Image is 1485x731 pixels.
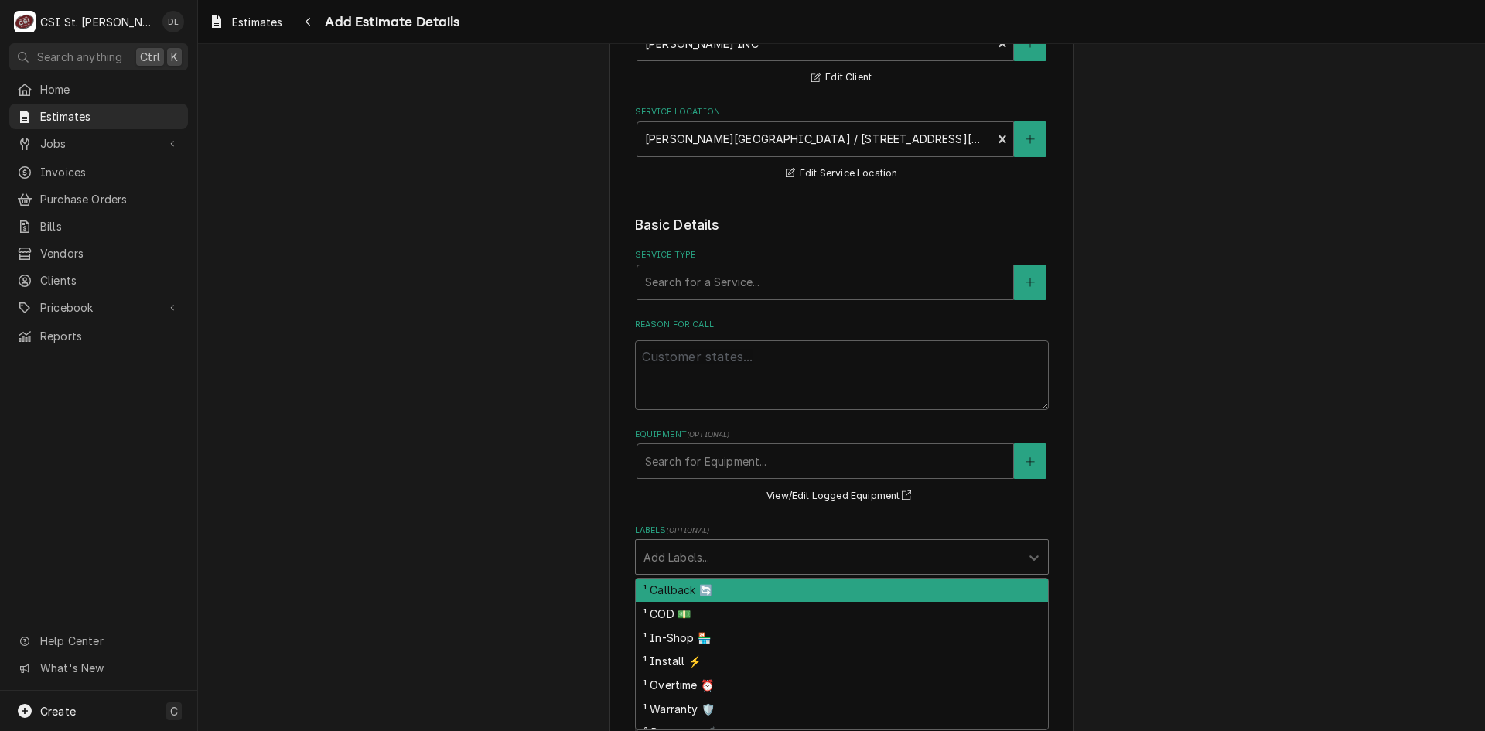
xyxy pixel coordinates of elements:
div: CSI St. Louis's Avatar [14,11,36,32]
span: Estimates [40,108,180,125]
button: Navigate back [295,9,320,34]
a: Home [9,77,188,102]
svg: Create New Equipment [1026,456,1035,467]
a: Bills [9,213,188,239]
label: Service Type [635,249,1049,261]
label: Service Location [635,106,1049,118]
span: Search anything [37,49,122,65]
span: Add Estimate Details [320,12,459,32]
svg: Create New Location [1026,134,1035,145]
span: Clients [40,272,180,289]
span: Home [40,81,180,97]
span: ( optional ) [666,526,709,535]
div: Reason For Call [635,319,1049,409]
a: Go to Help Center [9,628,188,654]
button: Create New Service [1014,265,1046,300]
button: View/Edit Logged Equipment [764,487,919,506]
span: Jobs [40,135,157,152]
button: Edit Service Location [783,164,900,183]
span: Pricebook [40,299,157,316]
a: Estimates [9,104,188,129]
div: David Lindsey's Avatar [162,11,184,32]
div: ¹ In-Shop 🏪 [636,626,1048,650]
div: CSI St. [PERSON_NAME] [40,14,154,30]
label: Reason For Call [635,319,1049,331]
div: Service Type [635,249,1049,299]
div: Labels [635,524,1049,575]
span: K [171,49,178,65]
a: Go to Pricebook [9,295,188,320]
span: Purchase Orders [40,191,180,207]
div: ¹ Overtime ⏰ [636,673,1048,697]
a: Vendors [9,241,188,266]
button: Create New Equipment [1014,443,1046,479]
a: Invoices [9,159,188,185]
div: ¹ COD 💵 [636,602,1048,626]
div: C [14,11,36,32]
div: Client [635,11,1049,87]
span: Help Center [40,633,179,649]
span: Reports [40,328,180,344]
a: Go to What's New [9,655,188,681]
span: What's New [40,660,179,676]
span: Bills [40,218,180,234]
div: DL [162,11,184,32]
svg: Create New Service [1026,277,1035,288]
div: ¹ Warranty 🛡️ [636,697,1048,721]
button: Edit Client [809,68,874,87]
label: Labels [635,524,1049,537]
a: Go to Jobs [9,131,188,156]
span: Ctrl [140,49,160,65]
span: Vendors [40,245,180,261]
span: ( optional ) [687,430,730,439]
span: Estimates [232,14,282,30]
span: C [170,703,178,719]
a: Clients [9,268,188,293]
span: Create [40,705,76,718]
a: Estimates [203,9,288,35]
legend: Basic Details [635,215,1049,235]
label: Equipment [635,429,1049,441]
span: Invoices [40,164,180,180]
div: Service Location [635,106,1049,183]
a: Reports [9,323,188,349]
div: ¹ Install ⚡️ [636,649,1048,673]
button: Search anythingCtrlK [9,43,188,70]
div: Equipment [635,429,1049,505]
a: Purchase Orders [9,186,188,212]
button: Create New Location [1014,121,1046,157]
div: ¹ Callback 🔄 [636,579,1048,603]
